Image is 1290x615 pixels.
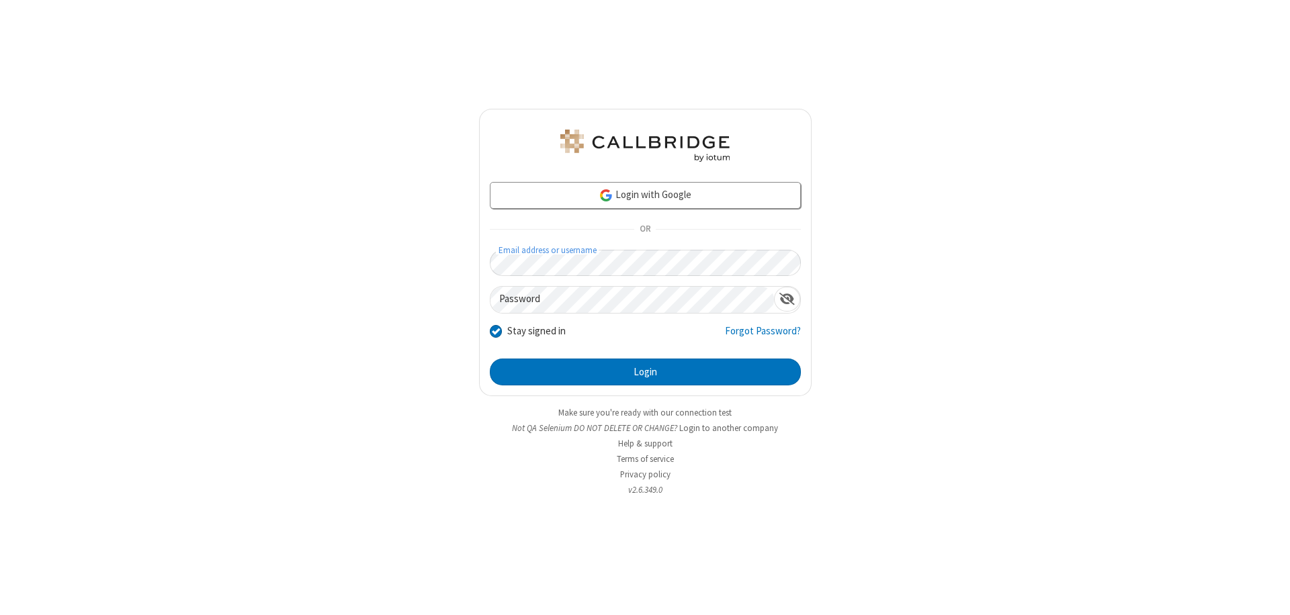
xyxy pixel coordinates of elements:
a: Terms of service [617,453,674,465]
iframe: Chat [1256,580,1280,606]
li: Not QA Selenium DO NOT DELETE OR CHANGE? [479,422,812,434]
button: Login to another company [679,422,778,434]
input: Password [490,287,774,313]
a: Make sure you're ready with our connection test [558,407,732,418]
label: Stay signed in [507,324,566,339]
input: Email address or username [490,250,801,276]
img: QA Selenium DO NOT DELETE OR CHANGE [558,130,732,162]
a: Login with Google [490,182,801,209]
a: Forgot Password? [725,324,801,349]
button: Login [490,359,801,385]
span: OR [634,220,656,239]
a: Help & support [618,438,673,449]
li: v2.6.349.0 [479,483,812,496]
a: Privacy policy [620,469,671,480]
div: Show password [774,287,800,312]
img: google-icon.png [599,188,613,203]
